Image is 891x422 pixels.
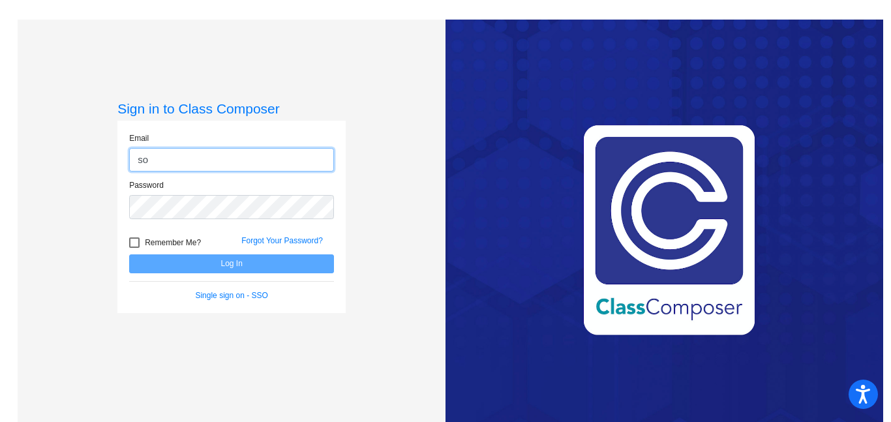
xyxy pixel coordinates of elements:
[241,236,323,245] a: Forgot Your Password?
[145,235,201,250] span: Remember Me?
[129,132,149,144] label: Email
[129,179,164,191] label: Password
[195,291,267,300] a: Single sign on - SSO
[129,254,334,273] button: Log In
[117,100,346,117] h3: Sign in to Class Composer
